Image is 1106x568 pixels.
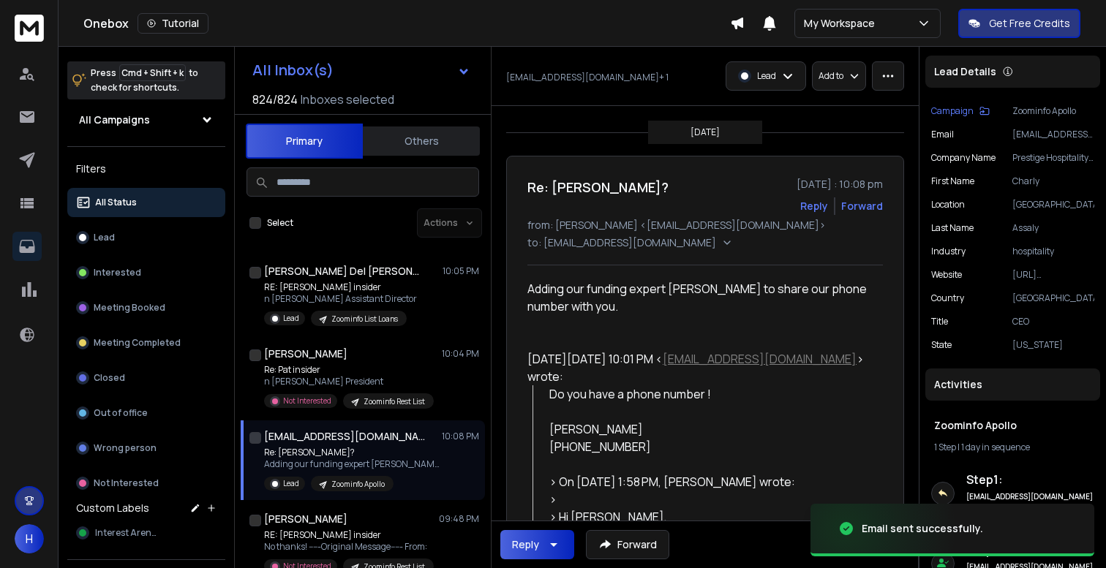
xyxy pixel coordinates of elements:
h1: All Inbox(s) [252,63,334,77]
h3: Custom Labels [76,501,149,515]
p: industry [931,246,966,257]
button: H [15,524,44,553]
p: Press to check for shortcuts. [91,66,198,95]
h1: [PERSON_NAME] [264,512,347,526]
p: Campaign [931,105,974,117]
h1: Zoominfo Apollo [934,418,1091,433]
p: Company Name [931,152,996,164]
p: [DATE] [691,126,720,138]
button: Not Interested [67,469,225,498]
button: All Inbox(s) [241,56,482,85]
p: from: [PERSON_NAME] <[EMAIL_ADDRESS][DOMAIN_NAME]> [527,218,883,232]
p: website [931,269,962,281]
span: 1 day in sequence [961,441,1030,453]
label: Select [267,217,293,229]
p: Lead [94,232,115,243]
div: Activities [925,368,1100,401]
p: [EMAIL_ADDRESS][DOMAIN_NAME] [1012,129,1094,140]
p: State [931,339,952,351]
button: Reply [500,530,574,559]
button: Interested [67,258,225,287]
p: [EMAIL_ADDRESS][DOMAIN_NAME] + 1 [506,72,669,83]
button: Tutorial [138,13,208,34]
p: Assaly [1012,222,1094,234]
button: Primary [246,124,363,159]
p: CEO [1012,316,1094,327]
p: Zoominfo Apollo [331,479,385,490]
button: Reply [800,199,828,213]
span: 824 / 824 [252,91,298,108]
button: Meeting Completed [67,328,225,357]
p: 10:04 PM [442,348,479,360]
div: [DATE][DATE] 10:01 PM < > wrote: [527,350,871,385]
p: Lead Details [934,64,996,79]
p: Country [931,292,964,304]
h1: [PERSON_NAME] [264,347,347,361]
p: 10:05 PM [443,265,479,277]
div: Reply [512,537,539,552]
h6: [EMAIL_ADDRESS][DOMAIN_NAME] [966,491,1094,502]
p: [GEOGRAPHIC_DATA] [1012,199,1094,211]
button: Forward [586,530,669,559]
h6: Step 1 : [966,471,1094,488]
button: All Campaigns [67,105,225,135]
p: location [931,199,965,211]
span: Interest Arena [95,527,157,539]
button: Lead [67,223,225,252]
p: 10:08 PM [442,431,479,442]
div: Email sent successfully. [862,521,983,536]
h3: Inboxes selected [301,91,394,108]
p: Meeting Completed [94,337,181,349]
div: Adding our funding expert [PERSON_NAME] to share our phone number with you. [527,280,871,315]
div: | [934,442,1091,453]
p: n [PERSON_NAME] President [264,376,434,387]
p: Re: [PERSON_NAME]? [264,447,440,458]
p: to: [EMAIL_ADDRESS][DOMAIN_NAME] [527,235,718,250]
h3: Filters [67,159,225,179]
p: Prestige Hospitality Group [1012,152,1094,164]
a: [EMAIL_ADDRESS][DOMAIN_NAME] [663,351,857,367]
button: Get Free Credits [958,9,1080,38]
p: Zoominfo Rest List [364,396,425,407]
button: Interest Arena [67,518,225,548]
p: [URL][DOMAIN_NAME] [1012,269,1094,281]
div: Forward [841,199,883,213]
h1: [EMAIL_ADDRESS][DOMAIN_NAME] +1 [264,429,425,444]
p: n [PERSON_NAME] Assistant Director [264,293,417,305]
p: All Status [95,197,137,208]
p: hospitality [1012,246,1094,257]
p: Meeting Booked [94,302,165,314]
h1: All Campaigns [79,113,150,127]
p: Not Interested [94,477,159,489]
div: Onebox [83,13,730,34]
p: Lead [283,478,299,489]
p: [DATE] : 10:08 pm [797,177,883,192]
p: [GEOGRAPHIC_DATA] [1012,292,1094,304]
p: [US_STATE] [1012,339,1094,351]
p: Adding our funding expert [PERSON_NAME] [264,458,440,470]
p: Wrong person [94,442,157,454]
p: First Name [931,175,974,187]
p: Lead [283,313,299,324]
p: Not Interested [283,395,331,406]
p: My Workspace [804,16,881,31]
h1: [PERSON_NAME] Del [PERSON_NAME] [264,264,425,279]
p: Zoominfo List Loans [331,314,398,325]
button: Closed [67,363,225,393]
p: Out of office [94,407,148,419]
p: Zoominfo Apollo [1012,105,1094,117]
button: Wrong person [67,433,225,463]
h1: Re: [PERSON_NAME]? [527,177,669,197]
button: Meeting Booked [67,293,225,322]
span: Cmd + Shift + k [119,64,186,81]
p: RE: [PERSON_NAME] insider [264,281,417,293]
p: Charly [1012,175,1094,187]
p: Re: Pat insider [264,364,434,376]
p: RE: [PERSON_NAME] insider [264,529,434,541]
p: Closed [94,372,125,384]
p: Interested [94,267,141,279]
span: 1 Step [934,441,956,453]
p: Lead [757,70,776,82]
